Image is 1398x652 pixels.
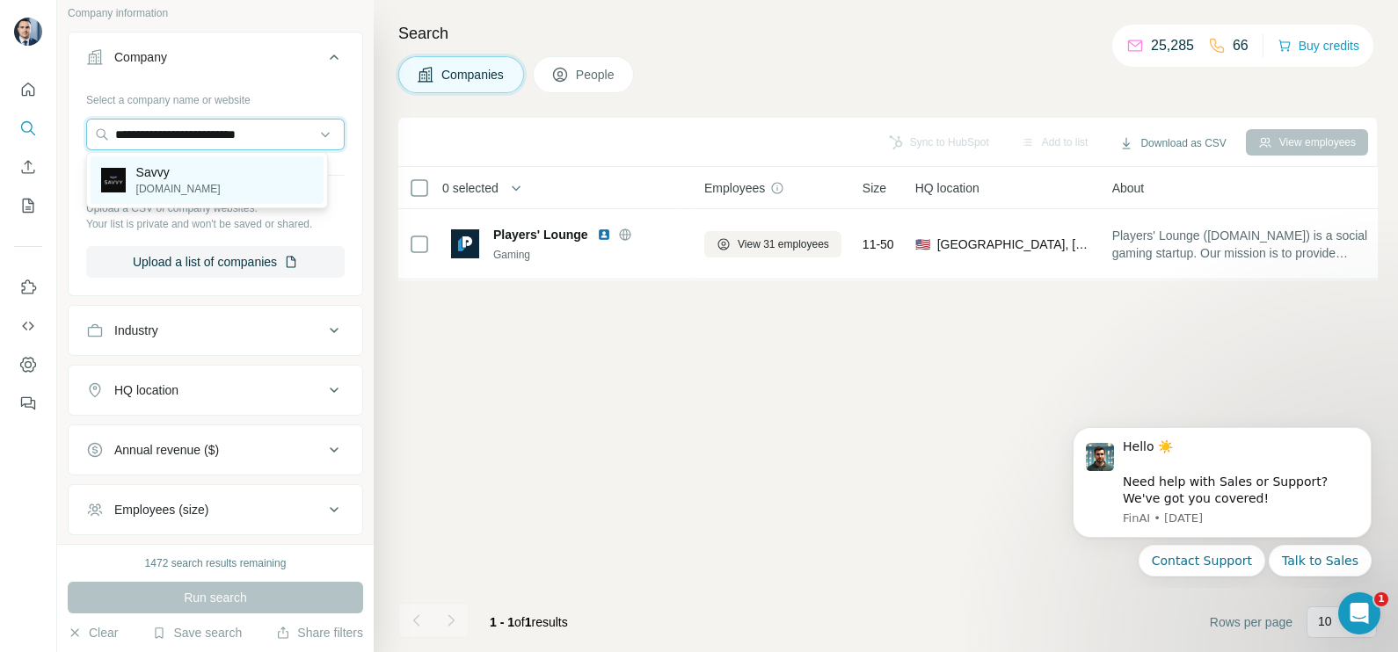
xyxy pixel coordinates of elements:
span: [GEOGRAPHIC_DATA], [GEOGRAPHIC_DATA] [937,235,1091,253]
button: Dashboard [14,349,42,380]
span: of [514,615,525,629]
h4: Search [398,21,1377,46]
p: Company information [68,5,363,21]
p: 66 [1233,35,1249,56]
div: Employees (size) [114,501,208,518]
div: HQ location [114,381,178,399]
img: Logo of Players'​ Lounge [451,229,479,257]
iframe: Intercom live chat [1338,592,1380,634]
span: About [1112,179,1145,197]
button: Enrich CSV [14,151,42,183]
span: Rows per page [1210,613,1292,631]
span: 11-50 [863,235,894,253]
p: Savvy [136,163,221,181]
button: Download as CSV [1107,130,1238,156]
img: LinkedIn logo [597,228,611,242]
button: Employees (size) [69,489,362,531]
button: Feedback [14,388,42,419]
button: Use Surfe on LinkedIn [14,272,42,303]
p: [DOMAIN_NAME] [136,181,221,197]
span: Companies [441,66,506,83]
button: Quick start [14,74,42,105]
div: Annual revenue ($) [114,441,219,459]
img: Savvy [101,168,126,192]
span: 1 [525,615,532,629]
button: Use Surfe API [14,310,42,342]
button: Clear [68,624,118,641]
button: HQ location [69,369,362,411]
span: Players'​ Lounge ([DOMAIN_NAME]) is a social gaming startup. Our mission is to provide gamers wit... [1112,227,1373,262]
span: View 31 employees [738,236,829,252]
button: Annual revenue ($) [69,429,362,471]
div: Industry [114,322,158,339]
div: 1472 search results remaining [145,555,287,571]
span: 0 selected [442,179,499,197]
span: 1 - 1 [490,615,514,629]
button: Industry [69,309,362,351]
button: Buy credits [1278,33,1359,58]
span: Size [863,179,886,197]
span: 1 [1374,592,1388,606]
div: Company [114,48,167,66]
button: View 31 employees [704,231,841,257]
iframe: Intercom notifications message [1046,412,1398,587]
div: Gaming [493,247,683,263]
span: Players'​ Lounge [493,226,588,243]
span: results [490,615,568,629]
p: Your list is private and won't be saved or shared. [86,216,345,232]
span: Employees [704,179,765,197]
div: Select a company name or website [86,85,345,108]
span: People [576,66,616,83]
button: Upload a list of companies [86,246,345,278]
button: Search [14,112,42,144]
p: 25,285 [1151,35,1194,56]
img: Avatar [14,18,42,46]
button: Share filters [276,624,363,641]
span: HQ location [915,179,979,197]
p: 10 [1318,612,1332,630]
button: Save search [152,624,242,641]
button: My lists [14,190,42,221]
span: 🇺🇸 [915,235,930,253]
button: Company [69,36,362,85]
